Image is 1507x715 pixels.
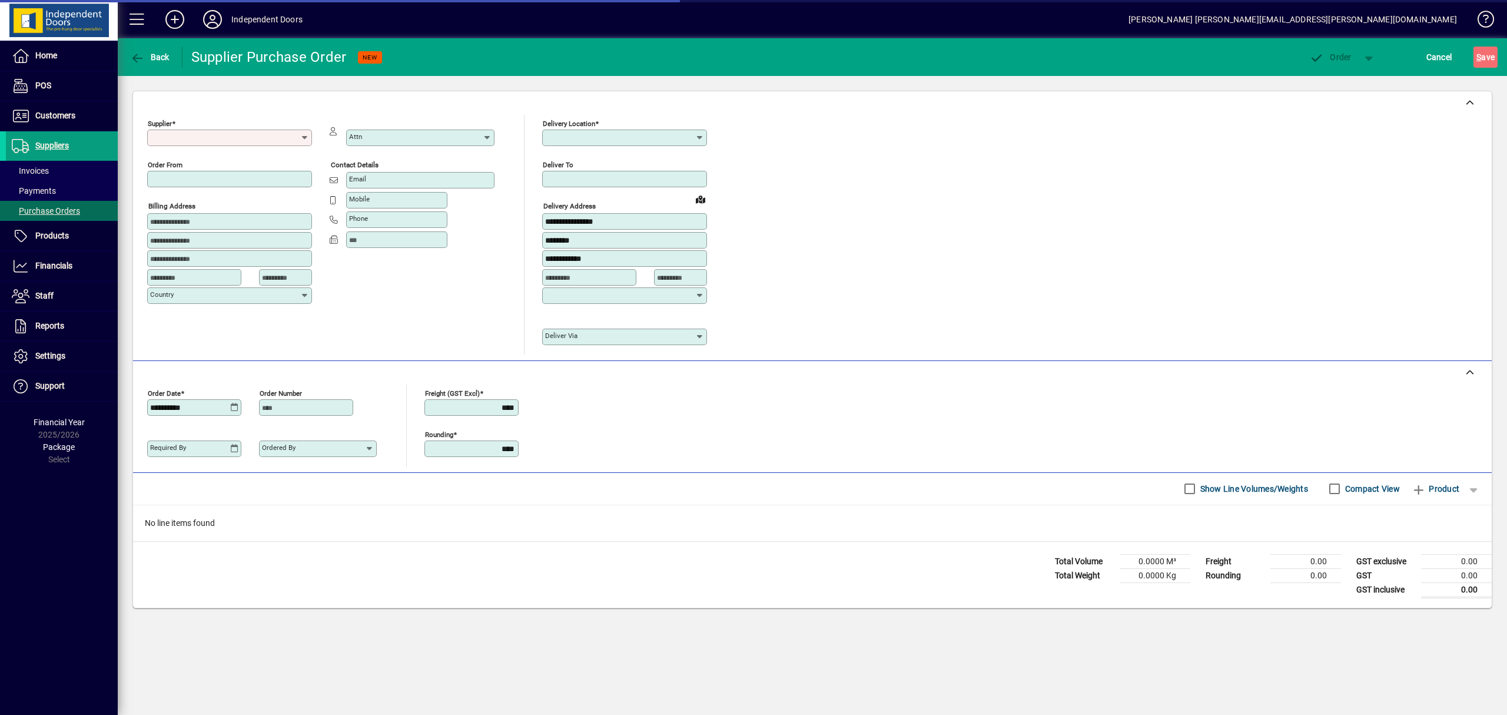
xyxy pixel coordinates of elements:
[6,282,118,311] a: Staff
[349,214,368,223] mat-label: Phone
[1049,568,1120,582] td: Total Weight
[260,389,302,397] mat-label: Order number
[1304,47,1357,68] button: Order
[1421,554,1492,568] td: 0.00
[349,195,370,203] mat-label: Mobile
[1198,483,1308,495] label: Show Line Volumes/Weights
[35,321,64,330] span: Reports
[1270,554,1341,568] td: 0.00
[1200,568,1270,582] td: Rounding
[12,206,80,216] span: Purchase Orders
[6,342,118,371] a: Settings
[1350,582,1421,597] td: GST inclusive
[6,41,118,71] a: Home
[1270,568,1341,582] td: 0.00
[1350,554,1421,568] td: GST exclusive
[1476,52,1481,62] span: S
[191,48,347,67] div: Supplier Purchase Order
[1343,483,1400,495] label: Compact View
[543,120,595,128] mat-label: Delivery Location
[12,166,49,176] span: Invoices
[349,175,366,183] mat-label: Email
[691,190,710,208] a: View on map
[35,261,72,270] span: Financials
[6,251,118,281] a: Financials
[6,71,118,101] a: POS
[6,221,118,251] a: Products
[35,291,54,300] span: Staff
[231,10,303,29] div: Independent Doors
[130,52,170,62] span: Back
[1426,48,1452,67] span: Cancel
[1423,47,1455,68] button: Cancel
[262,443,296,452] mat-label: Ordered by
[127,47,172,68] button: Back
[148,120,172,128] mat-label: Supplier
[6,201,118,221] a: Purchase Orders
[156,9,194,30] button: Add
[1469,2,1492,41] a: Knowledge Base
[545,332,577,340] mat-label: Deliver via
[148,161,182,169] mat-label: Order from
[1128,10,1457,29] div: [PERSON_NAME] [PERSON_NAME][EMAIL_ADDRESS][PERSON_NAME][DOMAIN_NAME]
[133,505,1492,541] div: No line items found
[425,389,480,397] mat-label: Freight (GST excl)
[35,231,69,240] span: Products
[6,101,118,131] a: Customers
[1473,47,1498,68] button: Save
[1476,48,1495,67] span: ave
[35,81,51,90] span: POS
[1421,568,1492,582] td: 0.00
[543,161,573,169] mat-label: Deliver To
[35,381,65,390] span: Support
[35,111,75,120] span: Customers
[1200,554,1270,568] td: Freight
[43,442,75,452] span: Package
[6,161,118,181] a: Invoices
[1350,568,1421,582] td: GST
[148,389,181,397] mat-label: Order date
[349,133,362,141] mat-label: Attn
[1120,554,1190,568] td: 0.0000 M³
[6,181,118,201] a: Payments
[1310,52,1352,62] span: Order
[150,290,174,299] mat-label: Country
[425,430,453,438] mat-label: Rounding
[1120,568,1190,582] td: 0.0000 Kg
[35,351,65,360] span: Settings
[12,186,56,196] span: Payments
[34,418,85,427] span: Financial Year
[6,372,118,401] a: Support
[118,47,182,68] app-page-header-button: Back
[6,312,118,341] a: Reports
[194,9,231,30] button: Profile
[1421,582,1492,597] td: 0.00
[35,51,57,60] span: Home
[150,443,186,452] mat-label: Required by
[363,54,377,61] span: NEW
[1049,554,1120,568] td: Total Volume
[35,141,69,150] span: Suppliers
